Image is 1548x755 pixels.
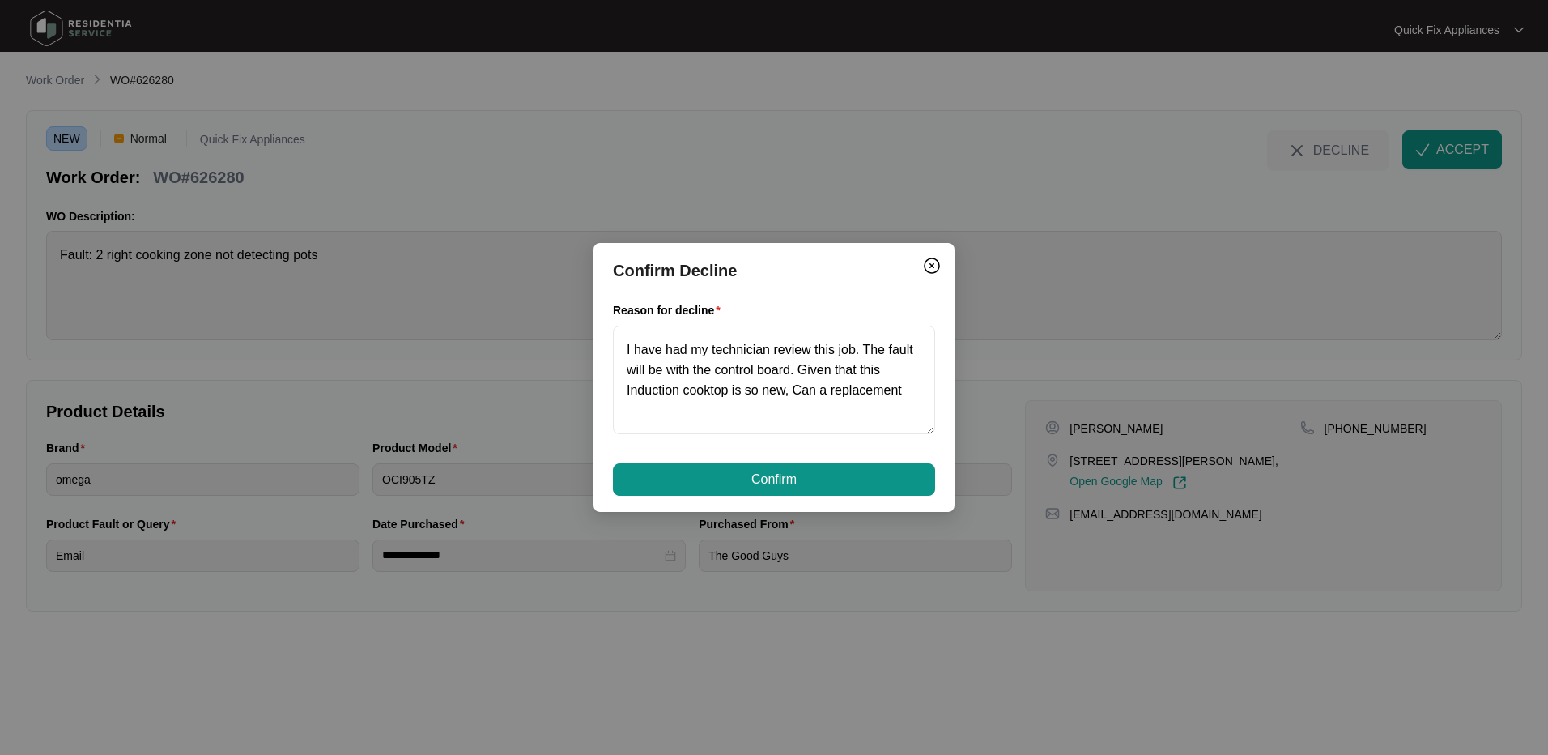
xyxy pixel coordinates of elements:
img: closeCircle [922,256,942,275]
span: Confirm [751,470,797,489]
label: Reason for decline [613,302,727,318]
textarea: Reason for decline [613,326,935,435]
p: Confirm Decline [613,259,935,282]
button: Confirm [613,463,935,496]
button: Close [919,253,945,279]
